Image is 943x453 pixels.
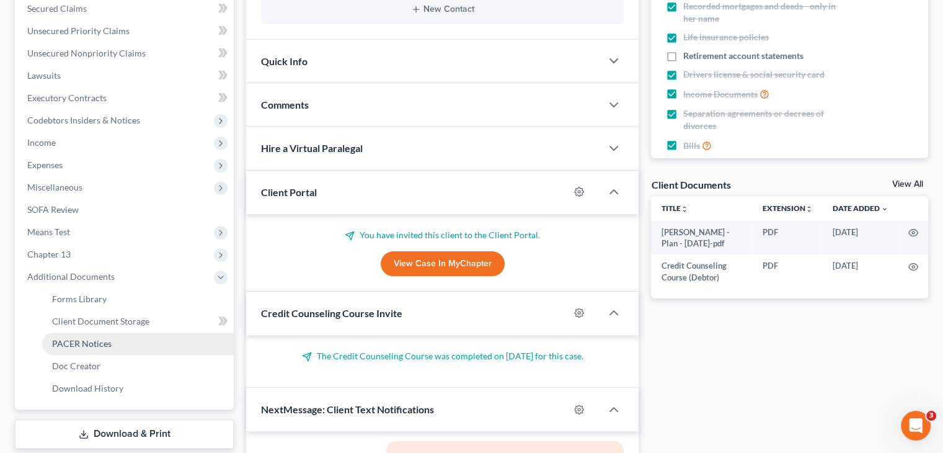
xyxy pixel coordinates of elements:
span: Drivers license & social security card [683,68,825,81]
span: NextMessage: Client Text Notifications [261,403,434,415]
td: Credit Counseling Course (Debtor) [651,254,753,289]
span: Means Test [27,226,70,237]
a: PACER Notices [42,333,234,355]
a: Executory Contracts [17,87,234,109]
a: Unsecured Nonpriority Claims [17,42,234,65]
iframe: Intercom live chat [901,411,931,441]
span: Download History [52,383,123,393]
span: Additional Documents [27,271,115,282]
span: Doc Creator [52,361,100,371]
div: Client Documents [651,178,730,191]
a: View Case in MyChapter [381,251,505,276]
a: View All [892,180,923,189]
a: SOFA Review [17,199,234,221]
span: Client Portal [261,186,317,198]
a: Download & Print [15,419,234,449]
a: Lawsuits [17,65,234,87]
span: Credit Counseling Course Invite [261,307,402,319]
p: The Credit Counseling Course was completed on [DATE] for this case. [261,350,624,362]
span: Hire a Virtual Paralegal [261,142,363,154]
span: Lawsuits [27,70,61,81]
i: unfold_more [680,205,688,213]
td: [DATE] [823,254,898,289]
span: Chapter 13 [27,249,71,259]
span: Bills [683,140,700,152]
span: Secured Claims [27,3,87,14]
span: Unsecured Nonpriority Claims [27,48,146,58]
a: Download History [42,377,234,400]
span: SOFA Review [27,204,79,215]
td: [PERSON_NAME] - Plan - [DATE]-pdf [651,221,753,255]
a: Forms Library [42,288,234,310]
span: Executory Contracts [27,92,107,103]
span: Income [27,137,56,148]
a: Date Added expand_more [833,204,888,213]
span: Client Document Storage [52,316,149,326]
span: Unsecured Priority Claims [27,25,130,36]
i: expand_more [881,205,888,213]
span: PACER Notices [52,338,112,349]
td: [DATE] [823,221,898,255]
a: Client Document Storage [42,310,234,333]
span: Comments [261,99,309,110]
span: Codebtors Insiders & Notices [27,115,140,125]
span: Expenses [27,159,63,170]
p: You have invited this client to the Client Portal. [261,229,624,241]
span: Forms Library [52,294,107,304]
td: PDF [753,221,823,255]
i: unfold_more [805,205,813,213]
span: Quick Info [261,55,308,67]
span: Life insurance policies [683,31,769,43]
span: Income Documents [683,88,758,101]
a: Unsecured Priority Claims [17,20,234,42]
span: Miscellaneous [27,182,82,192]
span: Retirement account statements [683,50,804,62]
td: PDF [753,254,823,289]
a: Extensionunfold_more [763,204,813,213]
a: Doc Creator [42,355,234,377]
span: 3 [926,411,936,421]
span: Separation agreements or decrees of divorces [683,107,848,132]
a: Titleunfold_more [661,204,688,213]
button: New Contact [271,4,614,14]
